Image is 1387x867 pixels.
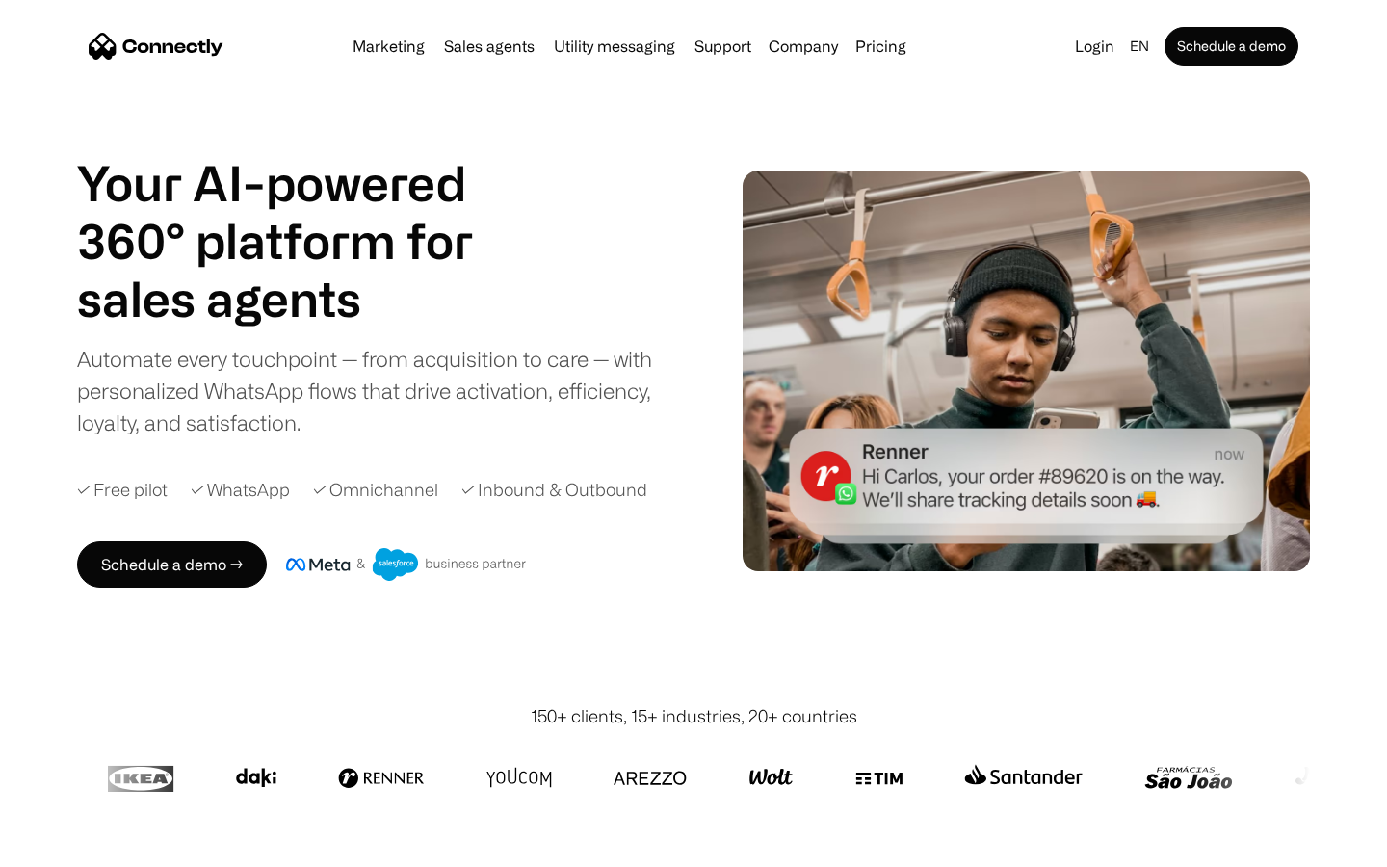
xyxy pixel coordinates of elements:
[546,39,683,54] a: Utility messaging
[687,39,759,54] a: Support
[848,39,914,54] a: Pricing
[436,39,542,54] a: Sales agents
[313,477,438,503] div: ✓ Omnichannel
[77,541,267,588] a: Schedule a demo →
[1130,33,1149,60] div: en
[1067,33,1122,60] a: Login
[77,270,520,328] h1: sales agents
[461,477,647,503] div: ✓ Inbound & Outbound
[531,703,857,729] div: 150+ clients, 15+ industries, 20+ countries
[769,33,838,60] div: Company
[1165,27,1298,66] a: Schedule a demo
[77,154,520,270] h1: Your AI-powered 360° platform for
[345,39,432,54] a: Marketing
[39,833,116,860] ul: Language list
[191,477,290,503] div: ✓ WhatsApp
[19,831,116,860] aside: Language selected: English
[77,477,168,503] div: ✓ Free pilot
[286,548,527,581] img: Meta and Salesforce business partner badge.
[77,343,684,438] div: Automate every touchpoint — from acquisition to care — with personalized WhatsApp flows that driv...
